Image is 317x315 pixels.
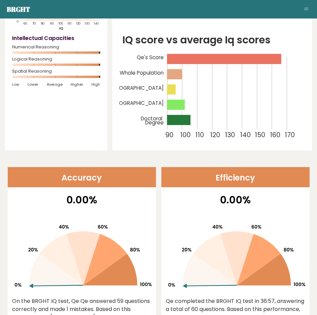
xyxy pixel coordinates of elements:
tspan: 0 [17,19,18,24]
span: Logical Reasoning [12,58,100,61]
tspan: 90 [50,22,54,26]
tspan: 150 [255,130,265,140]
tspan: Qe's Score [137,54,164,61]
p: 0.00% [166,192,305,207]
button: Toggle navigation [302,5,310,13]
tspan: 110 [68,22,71,26]
tspan: 140 [240,130,251,140]
tspan: 120 [210,130,220,140]
tspan: Doctoral [141,115,162,122]
p: 0.00% [12,192,152,207]
tspan: 70 [32,22,36,26]
header: Accuracy [8,167,156,187]
tspan: IQ score vs average Iq scores [123,33,271,47]
tspan: Degree [146,119,164,126]
tspan: 140 [94,22,98,26]
tspan: 90 [165,130,173,140]
header: Efficiency [161,167,310,187]
span: High [91,82,100,87]
span: Lower [28,82,38,87]
span: Average [47,82,63,87]
tspan: 130 [85,22,90,26]
tspan: IQ [59,26,63,31]
tspan: 120 [76,22,80,26]
tspan: 60 [23,22,27,26]
span: Low [12,82,19,87]
tspan: Age [DEMOGRAPHIC_DATA] [96,100,164,107]
h4: Intellectual Capacities [12,34,100,42]
tspan: 130 [225,130,235,140]
tspan: 160 [270,130,280,140]
tspan: 100 [180,130,191,140]
a: Brght [7,5,30,14]
tspan: 110 [195,130,204,140]
tspan: [GEOGRAPHIC_DATA] [111,84,164,91]
span: Numerical Reasoning [12,46,100,48]
tspan: 170 [285,130,295,140]
tspan: Whole Population [120,69,164,76]
tspan: 100 [58,22,63,26]
tspan: 80 [41,22,44,26]
span: Higher [71,82,83,87]
span: Spatial Reasoning [12,70,100,73]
